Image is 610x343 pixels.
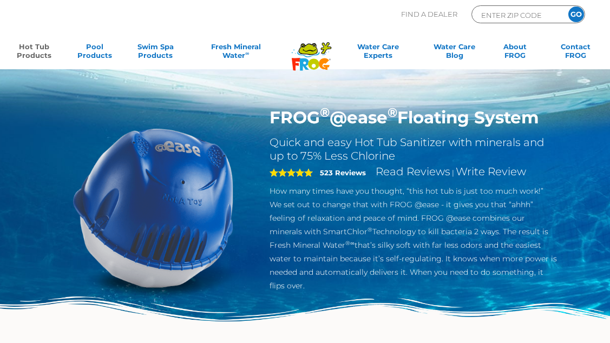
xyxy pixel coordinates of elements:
a: Fresh MineralWater∞ [192,42,279,64]
input: GO [568,6,584,22]
p: Find A Dealer [401,5,457,23]
h1: FROG @ease Floating System [270,107,557,128]
a: PoolProducts [71,42,119,64]
img: Frog Products Logo [286,28,337,71]
a: Read Reviews [376,165,450,178]
span: 5 [270,168,313,177]
a: Hot TubProducts [11,42,58,64]
sup: ® [320,104,330,120]
h2: Quick and easy Hot Tub Sanitizer with minerals and up to 75% Less Chlorine [270,136,557,163]
span: | [452,168,454,177]
a: Swim SpaProducts [132,42,179,64]
strong: 523 Reviews [320,168,366,177]
a: Write Review [456,165,526,178]
a: AboutFROG [491,42,539,64]
sup: ∞ [245,50,249,56]
sup: ® [388,104,397,120]
sup: ®∞ [345,240,355,247]
img: hot-tub-product-atease-system.png [53,107,254,308]
a: ContactFROG [552,42,599,64]
p: How many times have you thought, “this hot tub is just too much work!” We set out to change that ... [270,184,557,293]
sup: ® [368,226,372,233]
a: Water CareBlog [431,42,478,64]
a: Water CareExperts [339,42,418,64]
